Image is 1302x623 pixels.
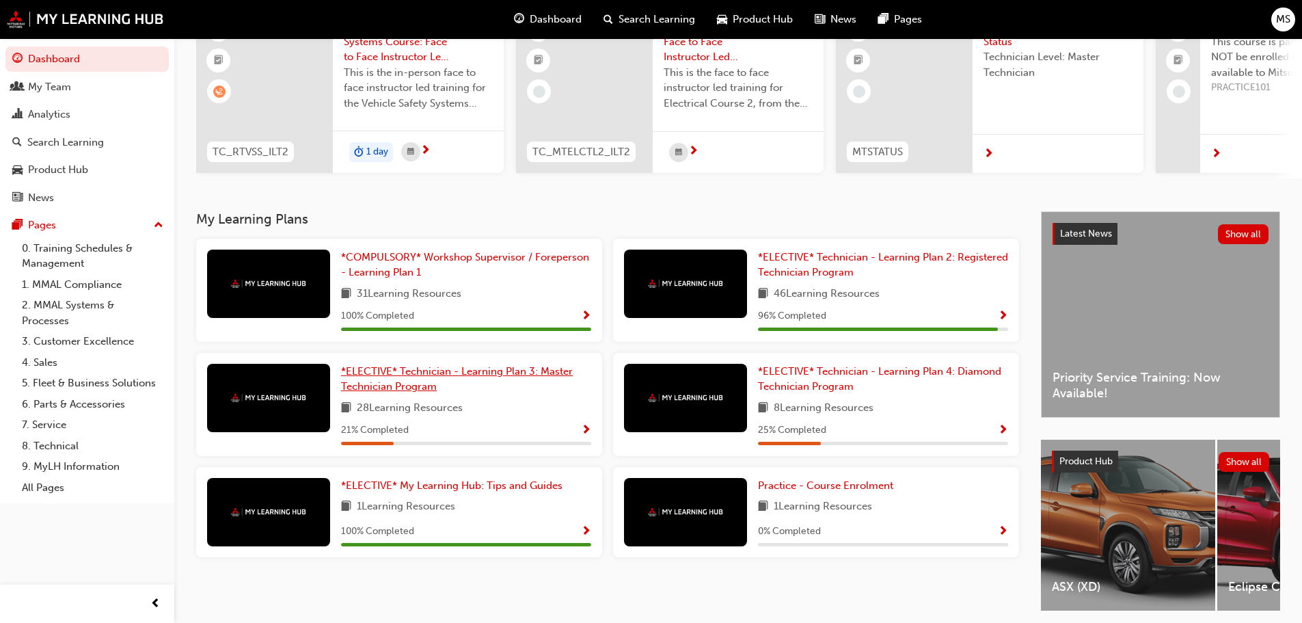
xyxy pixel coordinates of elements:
[984,49,1133,80] span: Technician Level: Master Technician
[28,190,54,206] div: News
[12,137,22,149] span: search-icon
[214,52,223,70] span: booktick-icon
[28,162,88,178] div: Product Hub
[675,144,682,161] span: calendar-icon
[852,144,903,160] span: MTSTATUS
[5,75,169,100] a: My Team
[1219,452,1270,472] button: Show all
[758,251,1008,279] span: *ELECTIVE* Technician - Learning Plan 2: Registered Technician Program
[503,5,593,34] a: guage-iconDashboard
[16,238,169,274] a: 0. Training Schedules & Management
[196,211,1019,227] h3: My Learning Plans
[16,436,169,457] a: 8. Technical
[5,213,169,238] button: Pages
[28,79,71,95] div: My Team
[1174,52,1183,70] span: booktick-icon
[231,279,306,288] img: mmal
[648,279,723,288] img: mmal
[341,524,414,540] span: 100 % Completed
[758,423,826,438] span: 25 % Completed
[758,250,1008,280] a: *ELECTIVE* Technician - Learning Plan 2: Registered Technician Program
[1041,211,1280,418] a: Latest NewsShow allPriority Service Training: Now Available!
[533,85,545,98] span: learningRecordVerb_NONE-icon
[1218,224,1269,244] button: Show all
[344,18,493,65] span: Vehicle Safety Systems Course: Face to Face Instructor Led Training Registered Technician Program)
[16,274,169,295] a: 1. MMAL Compliance
[341,251,589,279] span: *COMPULSORY* Workshop Supervisor / Foreperson - Learning Plan 1
[815,11,825,28] span: news-icon
[774,499,872,516] span: 1 Learning Resources
[1059,455,1113,467] span: Product Hub
[804,5,867,34] a: news-iconNews
[854,52,863,70] span: booktick-icon
[5,157,169,183] a: Product Hub
[341,308,414,324] span: 100 % Completed
[593,5,706,34] a: search-iconSearch Learning
[28,107,70,122] div: Analytics
[341,250,591,280] a: *COMPULSORY* Workshop Supervisor / Foreperson - Learning Plan 1
[706,5,804,34] a: car-iconProduct Hub
[878,11,889,28] span: pages-icon
[758,400,768,417] span: book-icon
[514,11,524,28] span: guage-icon
[366,144,388,160] span: 1 day
[5,102,169,127] a: Analytics
[27,135,104,150] div: Search Learning
[581,422,591,439] button: Show Progress
[196,8,504,173] a: TC_RTVSS_ILT2Vehicle Safety Systems Course: Face to Face Instructor Led Training Registered Techn...
[150,596,161,613] span: prev-icon
[1052,451,1269,473] a: Product HubShow all
[12,164,23,176] span: car-icon
[867,5,933,34] a: pages-iconPages
[648,393,723,402] img: mmal
[603,11,613,28] span: search-icon
[16,352,169,373] a: 4. Sales
[758,499,768,516] span: book-icon
[12,109,23,121] span: chart-icon
[1052,579,1204,595] span: ASX (XD)
[341,478,568,494] a: *ELECTIVE* My Learning Hub: Tips and Guides
[733,12,793,27] span: Product Hub
[758,524,821,540] span: 0 % Completed
[5,185,169,211] a: News
[664,18,813,65] span: Electrical Course 2: Face to Face Instructor Led Training - Day 1 & 2 (Master Technician Program)
[998,523,1008,540] button: Show Progress
[758,364,1008,395] a: *ELECTIVE* Technician - Learning Plan 4: Diamond Technician Program
[1276,12,1290,27] span: MS
[1173,85,1185,98] span: learningRecordVerb_NONE-icon
[16,477,169,499] a: All Pages
[1041,440,1215,611] a: ASX (XD)
[231,507,306,516] img: mmal
[344,65,493,111] span: This is the in-person face to face instructor led training for the Vehicle Safety Systems Course,...
[619,12,695,27] span: Search Learning
[213,85,226,98] span: learningRecordVerb_WAITLIST-icon
[581,308,591,325] button: Show Progress
[688,146,699,158] span: next-icon
[664,65,813,111] span: This is the face to face instructor led training for Electrical Course 2, from the Master Technic...
[830,12,856,27] span: News
[154,217,163,235] span: up-icon
[12,192,23,204] span: news-icon
[894,12,922,27] span: Pages
[420,145,431,157] span: next-icon
[5,44,169,213] button: DashboardMy TeamAnalyticsSearch LearningProduct HubNews
[984,148,994,161] span: next-icon
[581,425,591,437] span: Show Progress
[12,220,23,232] span: pages-icon
[341,499,351,516] span: book-icon
[998,425,1008,437] span: Show Progress
[998,310,1008,323] span: Show Progress
[5,130,169,155] a: Search Learning
[357,286,461,303] span: 31 Learning Resources
[648,507,723,516] img: mmal
[28,217,56,233] div: Pages
[341,286,351,303] span: book-icon
[16,373,169,394] a: 5. Fleet & Business Solutions
[7,10,164,28] a: mmal
[12,81,23,94] span: people-icon
[231,393,306,402] img: mmal
[341,400,351,417] span: book-icon
[581,523,591,540] button: Show Progress
[1060,228,1112,239] span: Latest News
